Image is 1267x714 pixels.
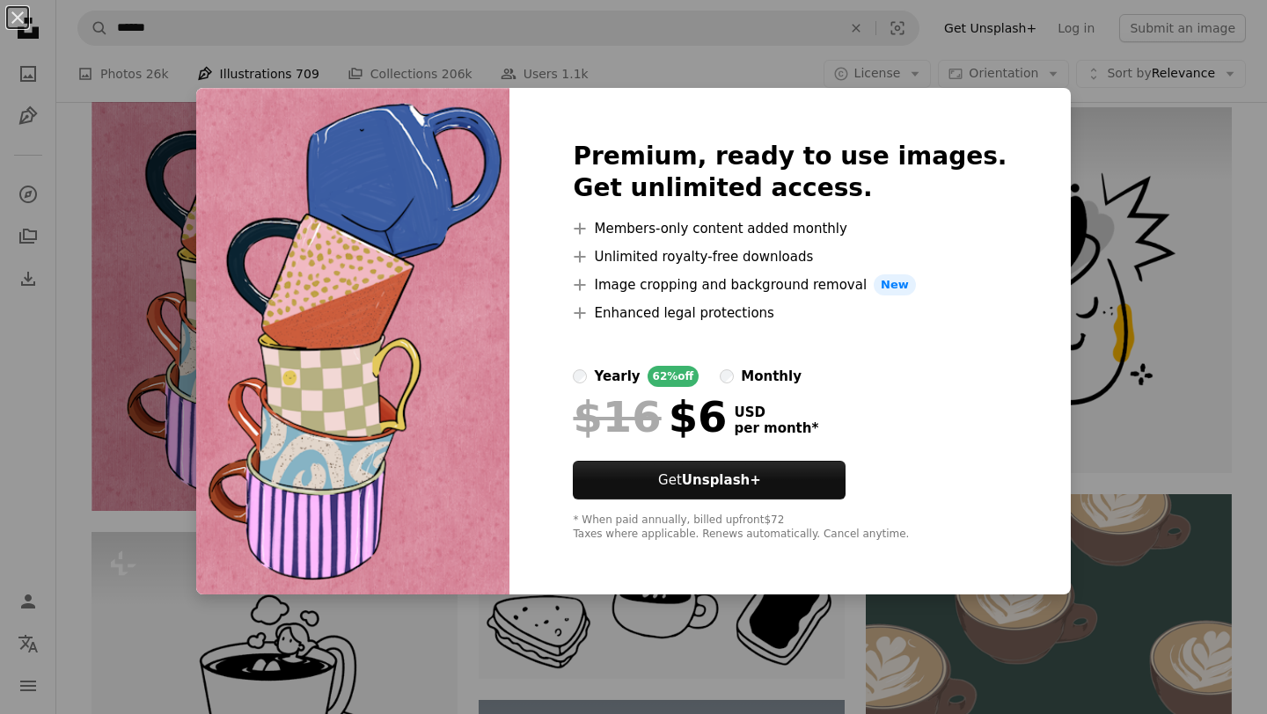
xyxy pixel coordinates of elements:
span: $16 [573,394,661,440]
li: Members-only content added monthly [573,218,1007,239]
div: $6 [573,394,727,440]
strong: Unsplash+ [682,472,761,488]
input: yearly62%off [573,369,587,383]
span: New [874,274,916,295]
div: yearly [594,366,640,387]
div: 62% off [648,366,699,387]
li: Image cropping and background removal [573,274,1007,295]
span: USD [734,404,818,420]
img: premium_vector-1709299690215-e3cdddb3060e [196,88,509,594]
button: GetUnsplash+ [573,461,846,499]
div: * When paid annually, billed upfront $72 Taxes where applicable. Renews automatically. Cancel any... [573,514,1007,542]
li: Unlimited royalty-free downloads [573,246,1007,267]
div: monthly [741,366,802,387]
span: per month * [734,420,818,436]
h2: Premium, ready to use images. Get unlimited access. [573,141,1007,204]
input: monthly [720,369,734,383]
li: Enhanced legal protections [573,302,1007,324]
